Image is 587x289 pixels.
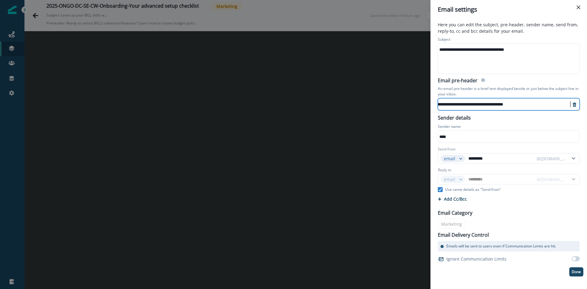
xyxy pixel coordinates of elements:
[572,102,577,107] svg: remove-preheader
[438,124,461,131] p: Sender name
[438,85,580,98] p: An email pre-header is a brief text displayed beside or just below the subject line in your inbox.
[438,209,472,217] p: Email Category
[438,146,456,152] label: Send from
[537,155,566,162] div: @[DOMAIN_NAME]
[574,2,583,12] button: Close
[446,256,507,262] p: Ignore Communication Limits
[438,78,478,85] h2: Email pre-header
[569,267,583,276] button: Done
[446,243,556,249] p: Emails will be sent to users even if Communication Limits are hit.
[438,196,467,202] button: Add Cc/Bcc
[438,37,450,43] p: Subject
[434,113,474,121] p: Sender details
[434,21,583,35] p: Here you can edit the subject, pre-header, sender name, send from, reply-to, cc and bcc details f...
[445,187,501,192] p: Use same details as "Send from"
[438,167,451,173] label: Reply to
[438,231,489,239] p: Email Delivery Control
[444,155,456,162] div: email
[438,5,580,14] div: Email settings
[572,270,581,274] p: Done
